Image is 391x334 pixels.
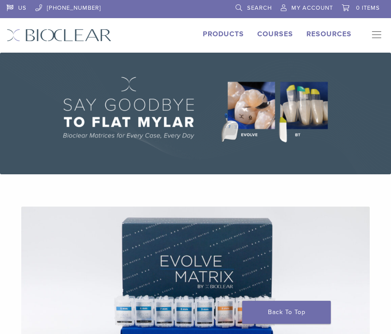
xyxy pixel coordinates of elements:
nav: Primary Navigation [365,29,384,42]
span: 0 items [356,4,380,12]
img: Bioclear [7,29,112,42]
a: Courses [257,30,293,38]
a: Products [203,30,244,38]
span: Search [247,4,272,12]
a: Back To Top [242,301,331,324]
span: My Account [291,4,333,12]
a: Resources [306,30,352,38]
